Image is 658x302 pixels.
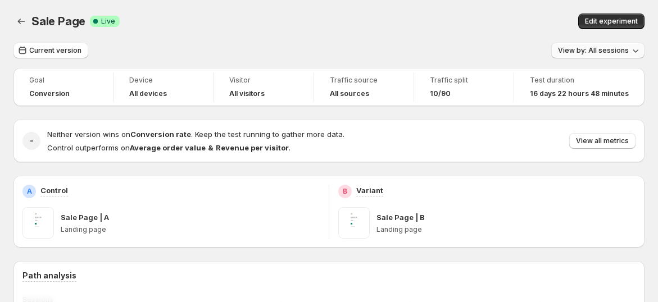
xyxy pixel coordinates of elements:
button: View by: All sessions [551,43,645,58]
h3: Path analysis [22,270,76,281]
strong: & [208,143,214,152]
h4: All devices [129,89,167,98]
span: Test duration [530,76,629,85]
a: GoalConversion [29,75,97,99]
p: Sale Page | A [61,212,109,223]
p: Control [40,185,68,196]
button: View all metrics [569,133,636,149]
span: View all metrics [576,136,629,145]
p: Landing page [61,225,320,234]
a: Traffic split10/90 [430,75,498,99]
span: Traffic source [330,76,398,85]
span: Traffic split [430,76,498,85]
span: 10/90 [430,89,451,98]
h2: B [343,187,347,196]
strong: Revenue per visitor [216,143,289,152]
p: Variant [356,185,383,196]
span: Current version [29,46,81,55]
a: Test duration16 days 22 hours 48 minutes [530,75,629,99]
a: DeviceAll devices [129,75,197,99]
strong: Average order value [130,143,206,152]
span: Visitor [229,76,297,85]
p: Landing page [376,225,636,234]
span: Control outperforms on . [47,143,291,152]
h4: All sources [330,89,369,98]
span: Live [101,17,115,26]
strong: Conversion rate [130,130,191,139]
span: Edit experiment [585,17,638,26]
img: Sale Page | B [338,207,370,239]
span: Conversion [29,89,70,98]
span: Device [129,76,197,85]
span: Sale Page [31,15,85,28]
p: Sale Page | B [376,212,425,223]
h2: - [30,135,34,147]
span: Goal [29,76,97,85]
button: Back [13,13,29,29]
span: 16 days 22 hours 48 minutes [530,89,629,98]
img: Sale Page | A [22,207,54,239]
a: VisitorAll visitors [229,75,297,99]
button: Edit experiment [578,13,645,29]
span: View by: All sessions [558,46,629,55]
button: Current version [13,43,88,58]
h4: All visitors [229,89,265,98]
a: Traffic sourceAll sources [330,75,398,99]
h2: A [27,187,32,196]
span: Neither version wins on . Keep the test running to gather more data. [47,130,344,139]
